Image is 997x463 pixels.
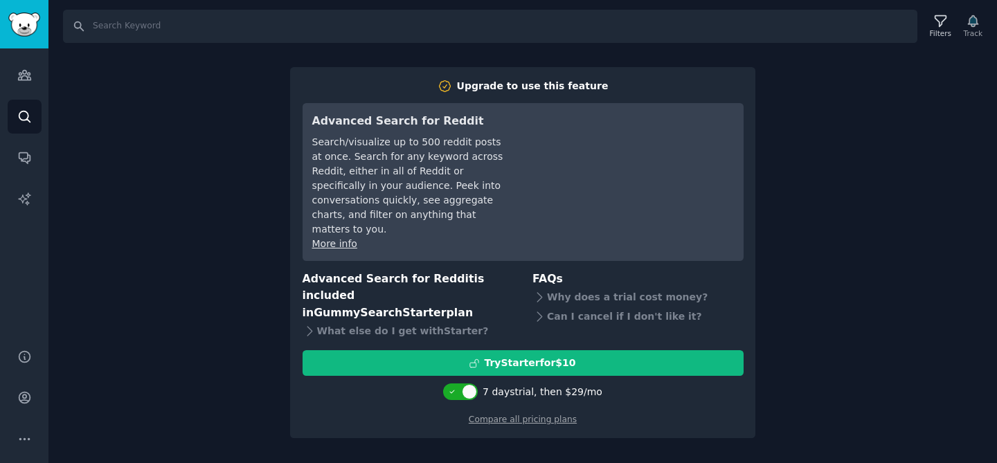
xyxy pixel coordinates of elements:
[484,356,575,370] div: Try Starter for $10
[457,79,609,93] div: Upgrade to use this feature
[63,10,917,43] input: Search Keyword
[526,113,734,217] iframe: YouTube video player
[483,385,602,399] div: 7 days trial, then $ 29 /mo
[312,113,507,130] h3: Advanced Search for Reddit
[303,350,744,376] button: TryStarterfor$10
[532,271,744,288] h3: FAQs
[312,135,507,237] div: Search/visualize up to 500 reddit posts at once. Search for any keyword across Reddit, either in ...
[303,271,514,322] h3: Advanced Search for Reddit is included in plan
[469,415,577,424] a: Compare all pricing plans
[303,321,514,341] div: What else do I get with Starter ?
[8,12,40,37] img: GummySearch logo
[532,287,744,307] div: Why does a trial cost money?
[532,307,744,326] div: Can I cancel if I don't like it?
[312,238,357,249] a: More info
[930,28,951,38] div: Filters
[314,306,446,319] span: GummySearch Starter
